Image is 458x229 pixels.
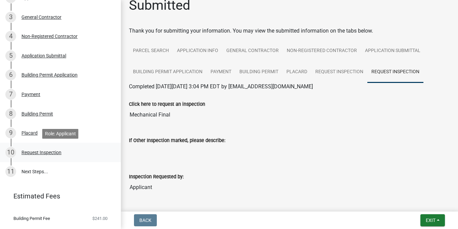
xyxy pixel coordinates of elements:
div: 7 [5,89,16,100]
div: Payment [21,92,40,97]
a: Building Permit Application [129,61,207,83]
div: Application Submittal [21,53,66,58]
span: Exit [426,218,436,223]
button: Exit [420,214,445,226]
a: Parcel search [129,40,173,62]
a: Estimated Fees [5,189,110,203]
div: Placard [21,131,38,135]
a: Payment [207,61,235,83]
a: Building Permit [235,61,282,83]
div: 11 [5,166,16,177]
a: Placard [282,61,311,83]
div: Role: Applicant [42,129,79,139]
div: Non-Registered Contractor [21,34,78,39]
div: Building Permit Application [21,73,78,77]
a: Application Info [173,40,222,62]
a: Request Inspection [311,61,367,83]
div: 9 [5,128,16,138]
div: 4 [5,31,16,42]
div: 8 [5,108,16,119]
a: Application Submittal [361,40,424,62]
div: Request Inspection [21,150,61,155]
div: Thank you for submitting your information. You may view the submitted information on the tabs below. [129,27,450,35]
label: Click here to request an inspection [129,102,205,107]
button: Back [134,214,157,226]
span: Building Permit Fee [13,216,50,221]
div: 5 [5,50,16,61]
div: 10 [5,147,16,158]
span: Completed [DATE][DATE] 3:04 PM EDT by [EMAIL_ADDRESS][DOMAIN_NAME] [129,83,313,90]
span: Back [139,218,151,223]
div: Building Permit [21,111,53,116]
a: General Contractor [222,40,283,62]
label: If Other Inspection marked, please describe: [129,138,225,143]
div: General Contractor [21,15,61,19]
a: Request Inspection [367,61,423,83]
a: Non-Registered Contractor [283,40,361,62]
div: 6 [5,70,16,80]
div: 3 [5,12,16,22]
span: $241.00 [92,216,107,221]
label: Inspection Requested by: [129,175,184,179]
